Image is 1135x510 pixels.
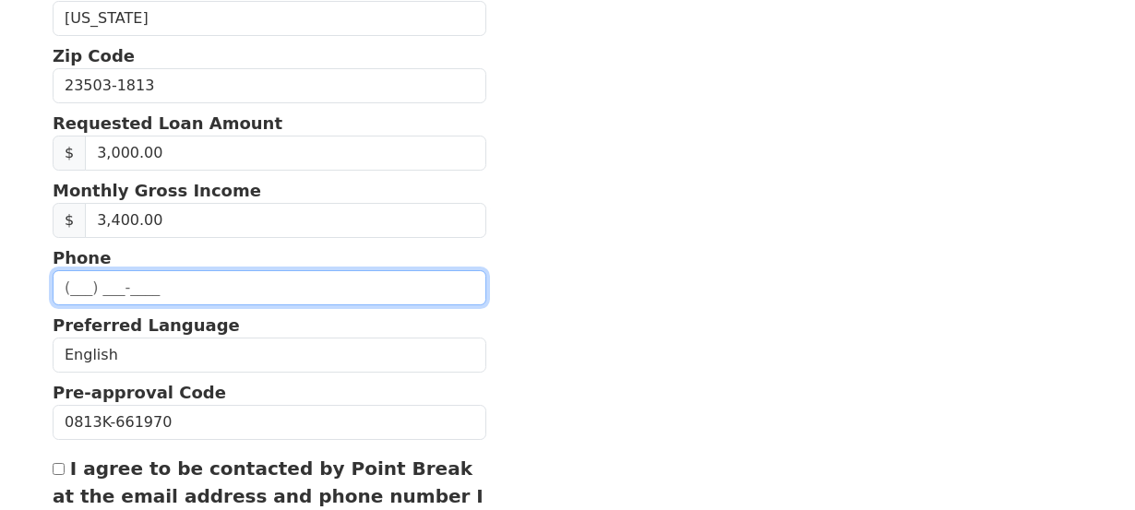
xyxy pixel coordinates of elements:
strong: Requested Loan Amount [53,113,282,133]
input: Pre-approval Code [53,405,486,440]
strong: Zip Code [53,46,135,65]
strong: Preferred Language [53,315,240,335]
input: Requested Loan Amount [85,136,485,171]
input: Zip Code [53,68,486,103]
strong: Phone [53,248,111,267]
input: (___) ___-____ [53,270,486,305]
p: Monthly Gross Income [53,178,486,203]
input: Monthly Gross Income [85,203,485,238]
strong: Pre-approval Code [53,383,226,402]
span: $ [53,203,86,238]
span: $ [53,136,86,171]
